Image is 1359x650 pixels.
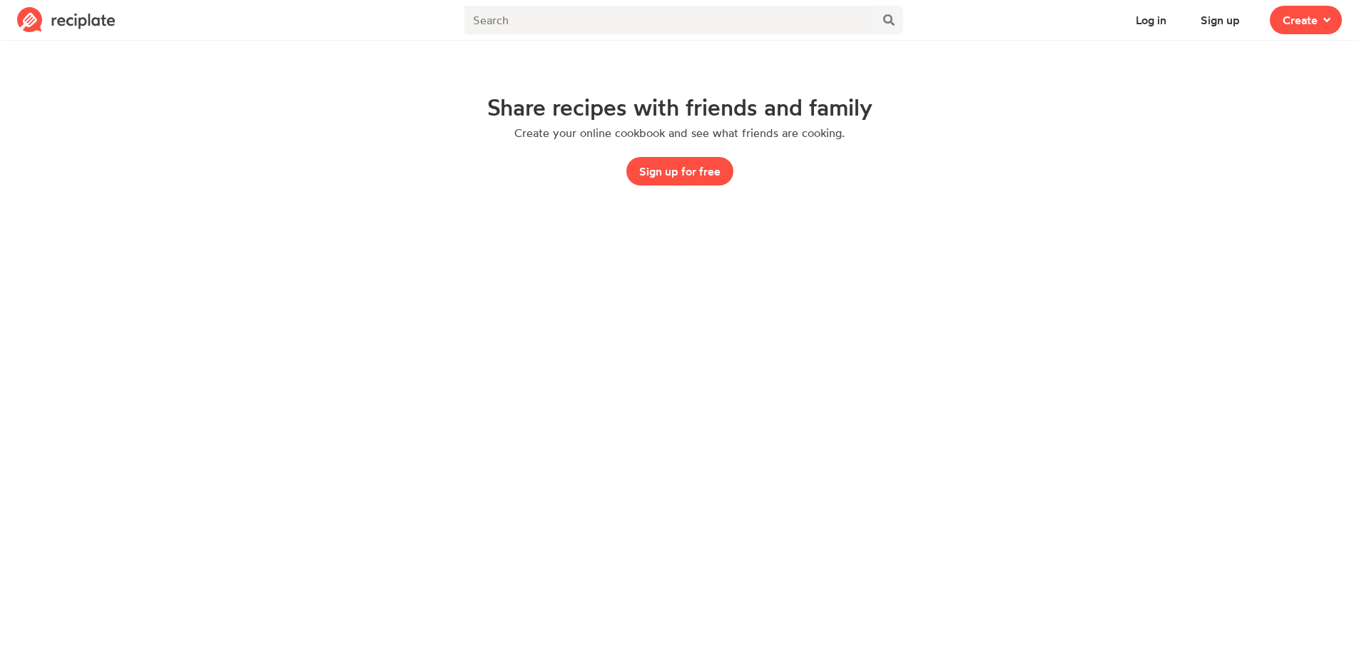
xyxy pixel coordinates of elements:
input: Search [464,6,875,34]
h1: Share recipes with friends and family [487,94,872,120]
img: Reciplate [17,7,116,33]
button: Sign up for free [626,157,733,186]
button: Create [1270,6,1342,34]
button: Sign up [1188,6,1253,34]
span: Create [1283,11,1318,29]
button: Log in [1123,6,1179,34]
p: Create your online cookbook and see what friends are cooking. [514,126,845,140]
